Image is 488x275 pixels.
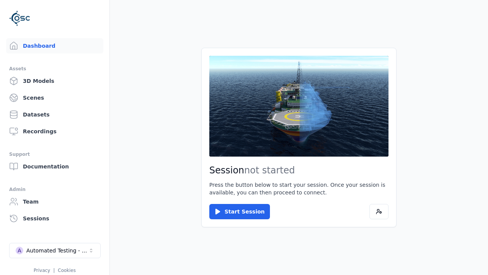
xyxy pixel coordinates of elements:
span: | [53,268,55,273]
div: Assets [9,64,100,73]
button: Start Session [209,204,270,219]
p: Press the button below to start your session. Once your session is available, you can then procee... [209,181,388,196]
a: Team [6,194,103,209]
a: 3D Models [6,73,103,89]
button: Select a workspace [9,243,101,258]
div: A [16,247,23,254]
a: Documentation [6,159,103,174]
a: Scenes [6,90,103,105]
div: Admin [9,185,100,194]
div: Support [9,150,100,159]
a: Dashboard [6,38,103,53]
img: Logo [9,8,30,29]
a: Sessions [6,211,103,226]
div: Automated Testing - Playwright [26,247,88,254]
a: Datasets [6,107,103,122]
a: Recordings [6,124,103,139]
h2: Session [209,164,388,176]
a: Privacy [34,268,50,273]
span: not started [244,165,295,176]
a: Cookies [58,268,76,273]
